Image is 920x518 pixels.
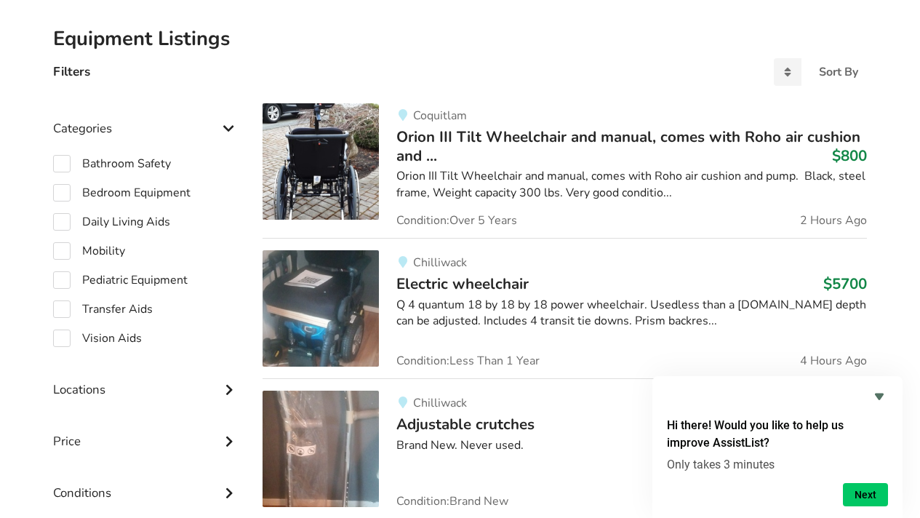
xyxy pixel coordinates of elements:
[53,63,90,80] h4: Filters
[396,495,508,507] span: Condition: Brand New
[396,274,529,294] span: Electric wheelchair
[53,155,171,172] label: Bathroom Safety
[53,242,125,260] label: Mobility
[396,215,517,226] span: Condition: Over 5 Years
[667,458,888,471] p: Only takes 3 minutes
[667,388,888,506] div: Hi there! Would you like to help us improve AssistList?
[53,405,239,456] div: Price
[413,395,467,411] span: Chilliwack
[263,238,867,378] a: mobility-electric wheelchair ChilliwackElectric wheelchair$5700Q 4 quantum 18 by 18 by 18 power w...
[53,26,867,52] h2: Equipment Listings
[53,300,153,318] label: Transfer Aids
[263,391,379,507] img: mobility-adjustable crutches
[396,297,867,330] div: Q 4 quantum 18 by 18 by 18 power wheelchair. Usedless than a [DOMAIN_NAME] depth can be adjusted....
[800,355,867,367] span: 4 Hours Ago
[413,255,467,271] span: Chilliwack
[53,353,239,405] div: Locations
[396,127,860,166] span: Orion III Tilt Wheelchair and manual, comes with Roho air cushion and ...
[871,388,888,405] button: Hide survey
[413,108,467,124] span: Coquitlam
[667,417,888,452] h2: Hi there! Would you like to help us improve AssistList?
[53,92,239,143] div: Categories
[396,168,867,202] div: Orion III Tilt Wheelchair and manual, comes with Roho air cushion and pump. Black, steel frame, W...
[53,184,191,202] label: Bedroom Equipment
[396,414,535,434] span: Adjustable crutches
[819,66,858,78] div: Sort By
[53,271,188,289] label: Pediatric Equipment
[53,330,142,347] label: Vision Aids
[832,146,867,165] h3: $800
[823,274,867,293] h3: $5700
[396,355,540,367] span: Condition: Less Than 1 Year
[263,103,379,220] img: mobility-orion iii tilt wheelchair and manual, comes with roho air cushion and pump. black, steel...
[800,215,867,226] span: 2 Hours Ago
[263,250,379,367] img: mobility-electric wheelchair
[53,213,170,231] label: Daily Living Aids
[53,456,239,508] div: Conditions
[843,483,888,506] button: Next question
[396,437,867,454] div: Brand New. Never used.
[263,103,867,239] a: mobility-orion iii tilt wheelchair and manual, comes with roho air cushion and pump. black, steel...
